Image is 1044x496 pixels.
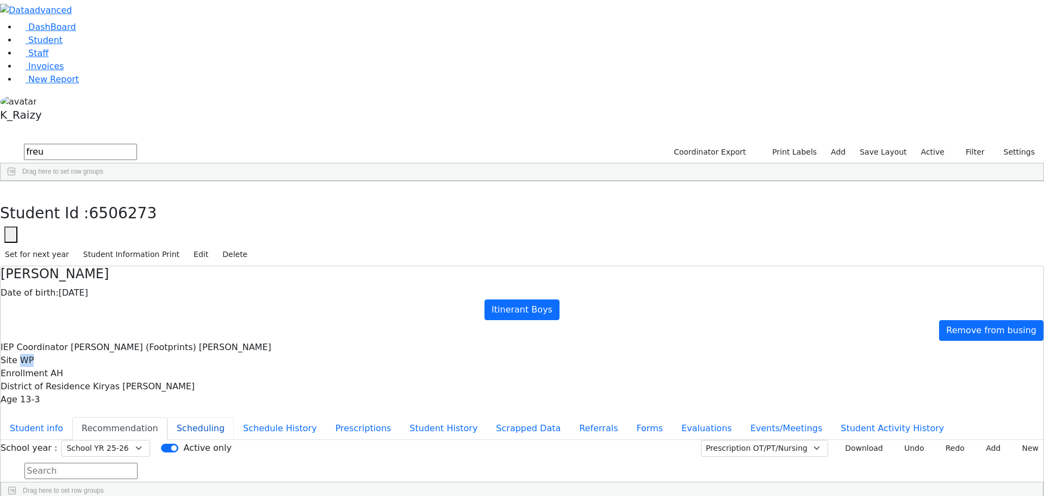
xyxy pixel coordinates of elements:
[17,35,63,45] a: Student
[570,417,627,440] button: Referrals
[1,266,1043,282] h4: [PERSON_NAME]
[217,246,252,263] button: Delete
[1,417,72,440] button: Student info
[17,48,48,58] a: Staff
[627,417,672,440] button: Forms
[484,299,560,320] a: Itinerant Boys
[831,417,953,440] button: Student Activity History
[20,394,40,405] span: 13-3
[28,48,48,58] span: Staff
[487,417,570,440] button: Scrapped Data
[1,380,90,393] label: District of Residence
[1,286,1043,299] div: [DATE]
[28,35,63,45] span: Student
[826,144,850,161] a: Add
[78,246,184,263] button: Student Information Print
[234,417,326,440] button: Schedule History
[28,22,76,32] span: DashBoard
[892,440,929,457] button: Undo
[1,367,48,380] label: Enrollment
[183,442,231,455] label: Active only
[741,417,831,440] button: Events/Meetings
[28,74,79,84] span: New Report
[24,144,137,160] input: Search
[934,440,970,457] button: Redo
[1,354,17,367] label: Site
[71,342,271,352] span: [PERSON_NAME] (Footprints) [PERSON_NAME]
[89,204,157,222] span: 6506273
[326,417,401,440] button: Prescriptions
[28,61,64,71] span: Invoices
[72,417,167,440] button: Recommendation
[1010,440,1043,457] button: New
[167,417,234,440] button: Scheduling
[1,393,17,406] label: Age
[832,440,888,457] button: Download
[990,144,1040,161] button: Settings
[23,487,104,494] span: Drag here to set row groups
[17,74,79,84] a: New Report
[20,355,34,365] span: WP
[667,144,751,161] button: Coordinator Export
[1,442,57,455] label: School year :
[855,144,911,161] button: Save Layout
[24,463,138,479] input: Search
[939,320,1043,341] a: Remove from busing
[1,341,68,354] label: IEP Coordinator
[400,417,487,440] button: Student History
[672,417,741,440] button: Evaluations
[952,144,990,161] button: Filter
[916,144,949,161] label: Active
[1,286,59,299] label: Date of birth:
[22,168,103,175] span: Drag here to set row groups
[974,440,1005,457] button: Add
[189,246,213,263] button: Edit
[51,368,63,378] span: AH
[760,144,822,161] button: Print Labels
[93,381,195,391] span: Kiryas [PERSON_NAME]
[946,325,1036,335] span: Remove from busing
[17,61,64,71] a: Invoices
[17,22,76,32] a: DashBoard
